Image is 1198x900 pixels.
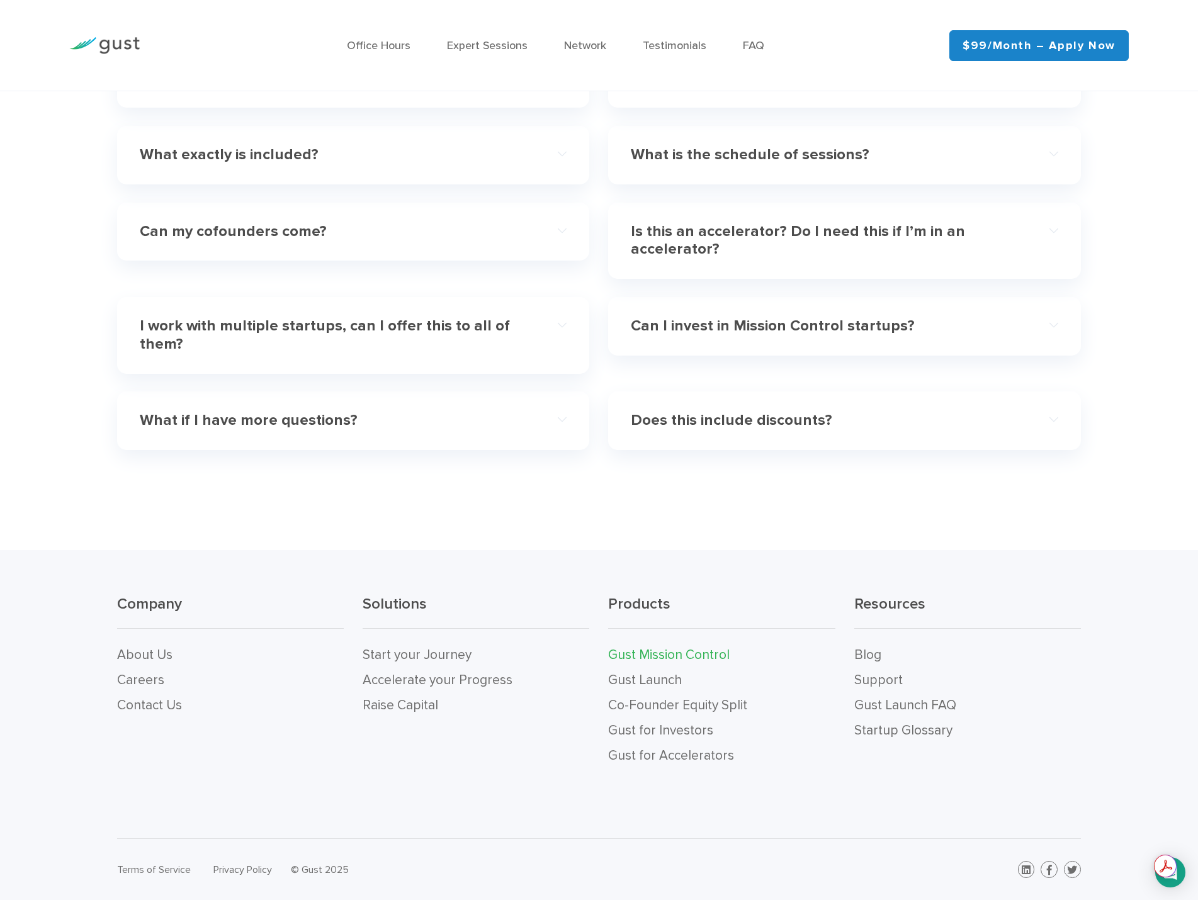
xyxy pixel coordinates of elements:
[608,723,713,738] a: Gust for Investors
[69,37,140,54] img: Gust Logo
[608,697,747,713] a: Co-Founder Equity Split
[631,317,1015,335] h4: Can I invest in Mission Control startups?
[854,723,952,738] a: Startup Glossary
[608,647,730,663] a: Gust Mission Control
[140,223,524,241] h4: Can my cofounders come?
[347,39,410,52] a: Office Hours
[854,647,881,663] a: Blog
[854,697,956,713] a: Gust Launch FAQ
[363,594,589,629] h3: Solutions
[117,647,172,663] a: About Us
[117,697,182,713] a: Contact Us
[291,861,589,879] div: © Gust 2025
[447,39,528,52] a: Expert Sessions
[363,672,512,688] a: Accelerate your Progress
[631,412,1015,430] h4: Does this include discounts?
[608,748,734,763] a: Gust for Accelerators
[608,672,682,688] a: Gust Launch
[854,594,1081,629] h3: Resources
[140,317,524,354] h4: I work with multiple startups, can I offer this to all of them?
[140,146,524,164] h4: What exactly is included?
[608,594,835,629] h3: Products
[117,863,191,875] a: Terms of Service
[363,647,472,663] a: Start your Journey
[631,223,1015,259] h4: Is this an accelerator? Do I need this if I’m in an accelerator?
[117,594,344,629] h3: Company
[363,697,438,713] a: Raise Capital
[564,39,606,52] a: Network
[213,863,272,875] a: Privacy Policy
[140,412,524,430] h4: What if I have more questions?
[643,39,706,52] a: Testimonials
[631,146,1015,164] h4: What is the schedule of sessions?
[117,672,164,688] a: Careers
[854,672,903,688] a: Support
[949,30,1129,61] a: $99/month – Apply Now
[743,39,764,52] a: FAQ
